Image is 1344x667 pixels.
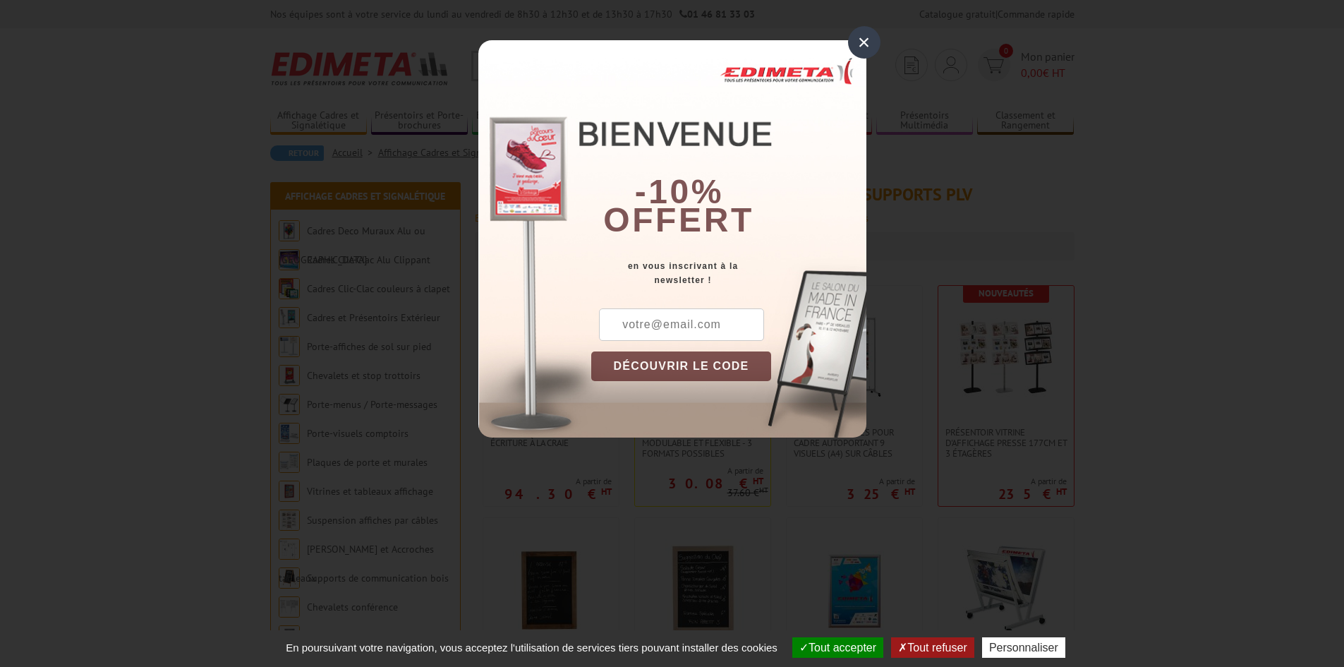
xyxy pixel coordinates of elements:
div: en vous inscrivant à la newsletter ! [591,259,866,287]
b: -10% [635,173,724,210]
button: Personnaliser (fenêtre modale) [982,637,1065,658]
button: Tout accepter [792,637,883,658]
input: votre@email.com [599,308,764,341]
font: offert [603,201,754,239]
button: Tout refuser [891,637,974,658]
button: DÉCOUVRIR LE CODE [591,351,772,381]
div: × [848,26,880,59]
span: En poursuivant votre navigation, vous acceptez l'utilisation de services tiers pouvant installer ... [279,642,785,654]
